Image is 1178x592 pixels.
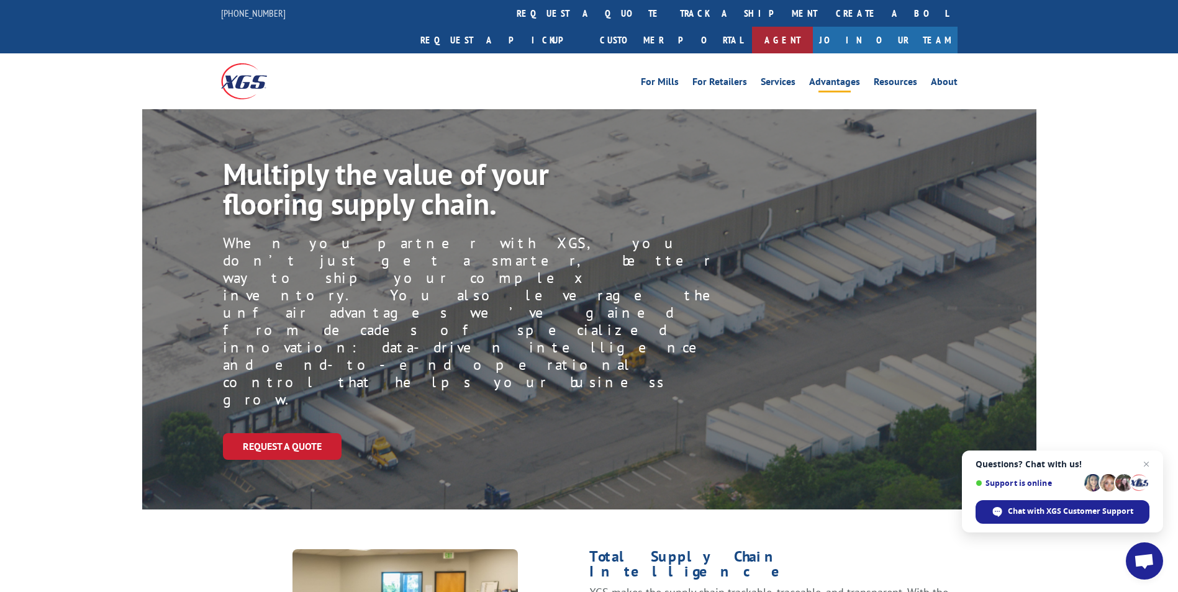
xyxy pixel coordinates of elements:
a: Request a pickup [411,27,591,53]
a: For Retailers [692,77,747,91]
div: Open chat [1126,542,1163,580]
a: Services [761,77,795,91]
a: Advantages [809,77,860,91]
p: When you partner with XGS, you don’t just get a smarter, better way to ship your complex inventor... [223,235,744,408]
span: Chat with XGS Customer Support [1008,506,1133,517]
a: About [931,77,958,91]
span: Close chat [1139,457,1154,472]
a: Resources [874,77,917,91]
span: Questions? Chat with us! [976,459,1149,469]
a: Request a Quote [223,433,342,460]
a: Customer Portal [591,27,752,53]
a: [PHONE_NUMBER] [221,7,286,19]
h1: Multiply the value of your flooring supply chain. [223,159,726,225]
span: Support is online [976,478,1080,488]
div: Chat with XGS Customer Support [976,500,1149,524]
a: For Mills [641,77,679,91]
a: Join Our Team [813,27,958,53]
h1: Total Supply Chain Intelligence [589,549,958,585]
a: Agent [752,27,813,53]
